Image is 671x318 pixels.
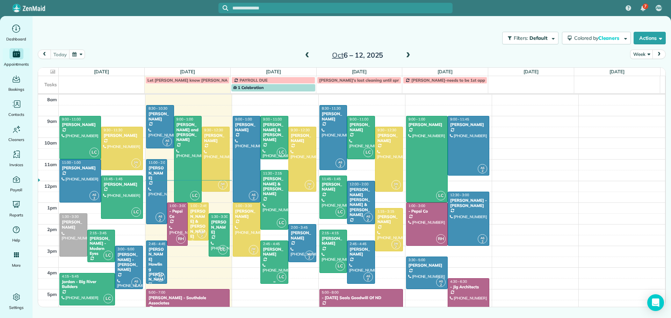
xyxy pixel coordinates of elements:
small: 2 [163,141,172,148]
div: [PERSON_NAME] [290,133,314,143]
span: 5:00 - 7:00 [149,290,165,295]
div: [PERSON_NAME] [148,165,165,180]
span: 9:00 - 11:00 [62,117,81,121]
span: Cleaners [598,35,621,41]
div: - Pepsi Co [169,209,186,219]
span: 1:30 - 3:30 [211,214,228,219]
span: JW [394,182,398,186]
span: LC [277,218,286,228]
div: [PERSON_NAME] [211,220,228,235]
small: 2 [392,184,401,191]
span: LC [335,207,345,217]
span: Default [529,35,548,41]
div: [PERSON_NAME] and [PERSON_NAME] [176,122,200,142]
span: LC [218,245,228,254]
div: [PERSON_NAME] [290,230,314,241]
span: Invoices [9,161,23,168]
div: [PERSON_NAME] - [PERSON_NAME] [117,252,141,272]
span: 8:30 - 11:30 [322,106,341,111]
span: 9:00 - 1:00 [409,117,425,121]
span: 2:15 - 4:15 [322,231,339,235]
span: LC [103,251,113,260]
span: 8:30 - 10:30 [149,106,167,111]
span: LC [190,191,200,200]
span: 2:45 - 4:45 [349,242,366,246]
div: [PERSON_NAME] [322,182,345,192]
span: Let [PERSON_NAME] know [PERSON_NAME] isn't coming [DATE] [147,77,274,83]
button: today [50,50,70,59]
span: RH [436,234,446,244]
span: LC [277,148,286,157]
div: [PERSON_NAME] [235,122,259,132]
span: RH [176,234,186,244]
span: AS [308,252,311,256]
div: [PERSON_NAME] [PERSON_NAME] & [PERSON_NAME] [349,187,373,217]
span: 1pm [47,205,57,210]
span: 2:00 - 3:45 [291,225,308,230]
span: AS [158,214,162,218]
small: 2 [364,276,373,283]
a: Filters: Default [499,32,558,44]
span: Appointments [4,61,29,68]
small: 2 [336,163,345,169]
span: 9am [47,118,57,124]
span: 1:15 - 3:15 [377,209,394,214]
div: [PERSON_NAME] & [PERSON_NAME] [190,209,207,239]
div: [PERSON_NAME] [377,133,401,143]
span: 11:45 - 1:45 [322,177,341,181]
span: 9:00 - 11:45 [450,117,469,121]
span: 1:00 - 3:30 [235,204,252,208]
span: Contacts [8,111,24,118]
span: AS [366,274,370,278]
small: 2 [132,282,140,288]
span: JW [251,247,256,251]
a: Contacts [3,98,30,118]
a: [DATE] [352,69,367,74]
span: 1:00 - 3:00 [409,204,425,208]
span: 9:00 - 1:00 [235,117,252,121]
span: JW [200,231,204,235]
div: [PERSON_NAME] [262,247,286,257]
button: Actions [634,32,666,44]
span: Help [12,237,21,244]
div: [PERSON_NAME] [62,165,99,170]
a: Bookings [3,73,30,93]
div: [PERSON_NAME] [408,263,446,268]
span: 2:15 - 3:45 [90,231,107,235]
div: [PERSON_NAME] - Modern Eyes [89,236,113,256]
h2: 6 – 12, 2025 [314,51,401,59]
span: LC [436,191,446,200]
a: Appointments [3,48,30,68]
span: 2:45 - 4:45 [263,242,280,246]
span: JW [307,182,312,186]
span: LC [335,261,345,271]
span: Reports [9,212,23,219]
small: 2 [364,217,373,223]
span: 9:30 - 12:30 [204,128,223,132]
span: 9:00 - 11:00 [263,117,282,121]
span: 5pm [47,291,57,297]
span: LC [89,148,99,157]
span: AS [92,193,96,197]
div: [PERSON_NAME] - [PERSON_NAME] [450,198,487,208]
span: Colored by [574,35,622,41]
span: 9:30 - 11:30 [103,128,122,132]
div: Jordan - Big River Builders [62,279,113,289]
small: 2 [90,195,99,202]
div: [PERSON_NAME] - Southdale Associates [148,295,228,305]
span: 9:30 - 12:30 [291,128,310,132]
span: AS [158,274,162,278]
span: 10am [44,140,57,146]
span: 4pm [47,270,57,275]
small: 2 [305,184,314,191]
svg: Focus search [223,5,228,11]
span: Payroll [10,186,23,193]
span: PAYROLL DUE [240,77,268,83]
span: 11:00 - 2:00 [149,160,167,165]
div: Open Intercom Messenger [647,294,664,311]
div: [PERSON_NAME] [148,111,172,121]
a: Payroll [3,174,30,193]
span: Dashboard [6,36,26,43]
a: Dashboard [3,23,30,43]
span: 3:00 - 5:00 [117,247,134,251]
